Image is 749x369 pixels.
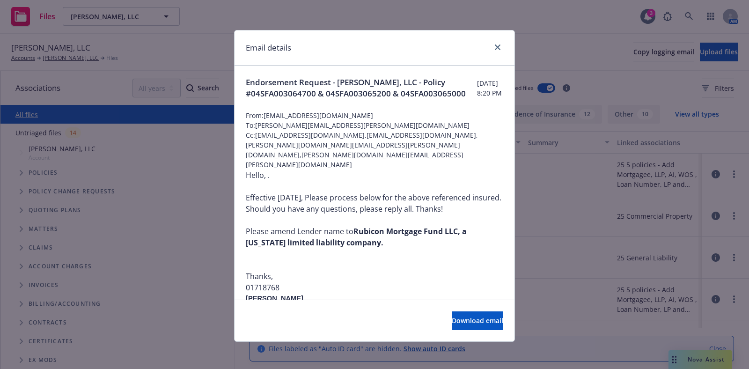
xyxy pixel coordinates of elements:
button: Download email [452,311,503,330]
span: [DATE] 8:20 PM [477,78,503,98]
a: close [492,42,503,53]
span: Endorsement Request - [PERSON_NAME], LLC - Policy #04SFA003064700 & 04SFA003065200 & 04SFA003065000 [246,77,477,99]
span: Download email [452,316,503,325]
h1: Email details [246,42,291,54]
span: Cc: [EMAIL_ADDRESS][DOMAIN_NAME],[EMAIL_ADDRESS][DOMAIN_NAME],[PERSON_NAME][DOMAIN_NAME][EMAIL_AD... [246,130,503,170]
span: From: [EMAIL_ADDRESS][DOMAIN_NAME] [246,111,503,120]
p: [PERSON_NAME] [246,293,503,303]
strong: Rubicon Mortgage Fund LLC, a [US_STATE] limited liability company. [246,226,467,248]
p: Please amend Lender name to [246,226,503,248]
span: To: [PERSON_NAME][EMAIL_ADDRESS][PERSON_NAME][DOMAIN_NAME] [246,120,503,130]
